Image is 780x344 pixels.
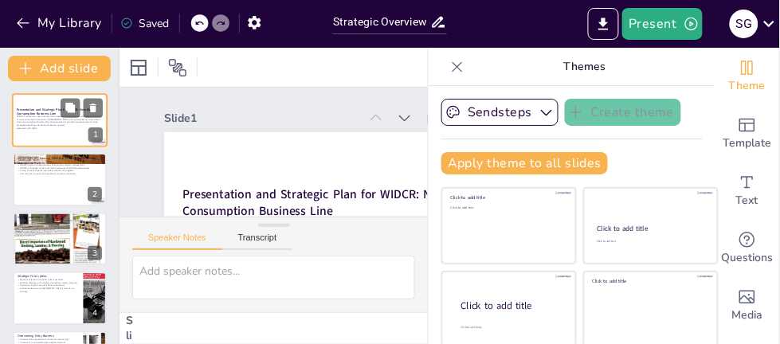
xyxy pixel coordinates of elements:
[18,172,102,175] p: Commitment to quality and regulations ensures compliance.
[715,277,779,334] div: Add images, graphics, shapes or video
[18,215,102,220] p: Mission and Vision
[715,48,779,105] div: Change the overall theme
[17,115,103,127] p: WIDCR is launching a new business line focused on the import and wholesale distribution of mass c...
[333,10,430,33] input: Insert title
[120,16,170,31] div: Saved
[18,163,102,166] p: WIDCR's focus on limited product lines ensures efficient management.
[597,240,703,244] div: Click to add text
[451,206,565,210] div: Click to add text
[17,107,94,116] strong: Presentation and Strategic Plan for WIDCR: New Mass Consumption Business Line
[730,10,758,38] div: S G
[88,246,102,260] div: 3
[730,8,758,40] button: S G
[18,156,102,165] p: Advantages of Choosing WIDCR as a Strategic Wholesale Distribution Partner
[84,98,103,117] button: Delete Slide
[18,338,79,341] p: Understanding regulations is critical for market entry.
[13,213,107,265] div: 3
[61,98,80,117] button: Duplicate Slide
[8,56,111,81] button: Add slide
[18,284,79,287] p: Optimizing logistics ensures efficient operations.
[126,55,151,80] div: Layout
[461,299,563,312] div: Click to add title
[168,58,187,77] span: Position
[88,128,103,143] div: 1
[88,306,102,320] div: 4
[441,152,608,174] button: Apply theme to all slides
[732,307,763,324] span: Media
[18,219,102,222] p: WIDCR aims to be the leading distributor in [GEOGRAPHIC_DATA].
[722,249,774,267] span: Questions
[451,194,565,201] div: Click to add title
[18,222,102,225] p: The vision focuses on attracting international brands.
[18,169,102,172] p: Strong financial capacity guarantees stability for suppliers.
[598,224,704,233] div: Click to add title
[723,135,772,152] span: Template
[715,105,779,162] div: Add ready made slides
[588,8,619,40] button: Export to PowerPoint
[18,274,79,279] p: Strategic Focus Areas
[88,187,102,201] div: 2
[17,127,103,130] p: Generated with [URL]
[167,99,363,134] div: Slide 1
[470,48,700,86] p: Themes
[18,225,102,229] p: WIDCR is committed to exceptional service.
[461,325,562,329] div: Click to add body
[12,93,108,147] div: 1
[729,77,766,95] span: Theme
[715,220,779,277] div: Get real-time input from your audience
[18,282,79,285] p: Building alliances with suppliers strengthens market presence.
[18,166,102,170] p: WIDCR's knowledge of the local market enhances distribution effectiveness.
[13,272,107,324] div: 4
[593,278,707,284] div: Click to add title
[176,176,473,225] strong: Presentation and Strategic Plan for WIDCR: New Mass Consumption Business Line
[715,162,779,220] div: Add text boxes
[13,153,107,205] div: 2
[12,10,108,36] button: My Library
[565,99,681,126] button: Create theme
[18,279,79,282] p: Rigorous selection of product lines is essential.
[132,233,222,250] button: Speaker Notes
[18,341,79,344] p: Investment in controlled stock supports demand.
[441,99,559,126] button: Sendsteps
[622,8,702,40] button: Present
[18,334,79,338] p: Overcoming Entry Barriers
[18,228,102,231] p: Sustainable growth is a key objective.
[18,287,79,293] p: Gradual expansion into [GEOGRAPHIC_DATA] is part of our strategy.
[736,192,758,209] span: Text
[222,233,293,250] button: Transcript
